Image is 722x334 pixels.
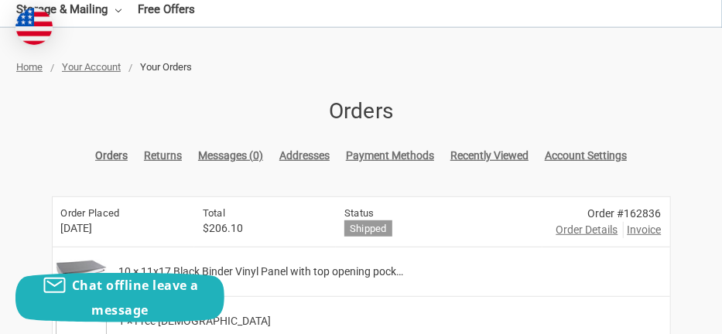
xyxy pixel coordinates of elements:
[16,61,43,73] a: Home
[60,220,177,237] span: [DATE]
[140,61,192,73] span: Your Orders
[203,220,320,237] span: $206.10
[346,148,434,164] a: Payment Methods
[344,206,526,221] h6: Status
[450,148,529,164] a: Recently Viewed
[72,277,199,319] span: Chat offline leave a message
[60,206,177,221] h6: Order Placed
[594,292,722,334] iframe: Google Customer Reviews
[551,206,662,222] div: Order #162836
[344,220,392,237] h6: Shipped
[556,222,618,238] a: Order Details
[118,264,403,280] span: 10 × 11x17 Black Binder Vinyl Panel with top opening pock…
[15,8,53,45] img: duty and tax information for United States
[279,148,330,164] a: Addresses
[144,148,182,164] a: Returns
[62,61,121,73] a: Your Account
[203,206,320,221] h6: Total
[545,148,627,164] a: Account Settings
[198,148,263,164] a: Messages (0)
[628,222,662,238] span: Invoice
[56,252,106,291] img: 11x17 Black Binder Vinyl Panel with top opening pockets Featuring a 3" Angle-D Ring
[95,148,128,164] a: Orders
[52,95,671,128] h1: Orders
[15,273,224,322] button: Chat offline leave a message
